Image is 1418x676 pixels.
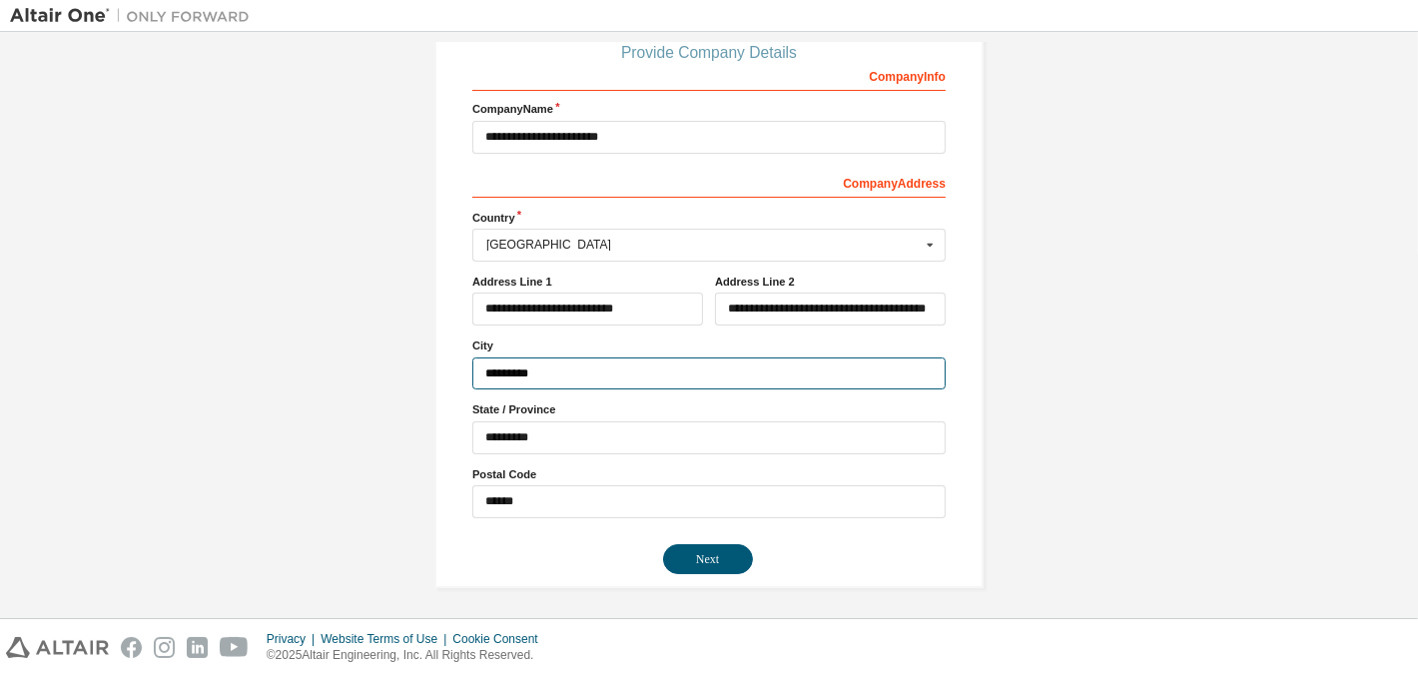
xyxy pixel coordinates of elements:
img: youtube.svg [220,637,249,658]
img: altair_logo.svg [6,637,109,658]
div: Provide Company Details [472,47,946,59]
div: Privacy [267,631,321,647]
button: Next [663,544,753,574]
div: Website Terms of Use [321,631,452,647]
img: facebook.svg [121,637,142,658]
label: Company Name [472,101,946,117]
img: linkedin.svg [187,637,208,658]
p: © 2025 Altair Engineering, Inc. All Rights Reserved. [267,647,550,664]
label: Address Line 2 [715,274,946,290]
div: [GEOGRAPHIC_DATA] [486,239,921,251]
img: instagram.svg [154,637,175,658]
label: City [472,338,946,353]
div: Company Info [472,59,946,91]
label: Postal Code [472,466,946,482]
div: Company Address [472,166,946,198]
img: Altair One [10,6,260,26]
label: Country [472,210,946,226]
label: State / Province [472,401,946,417]
label: Address Line 1 [472,274,703,290]
div: Cookie Consent [452,631,549,647]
